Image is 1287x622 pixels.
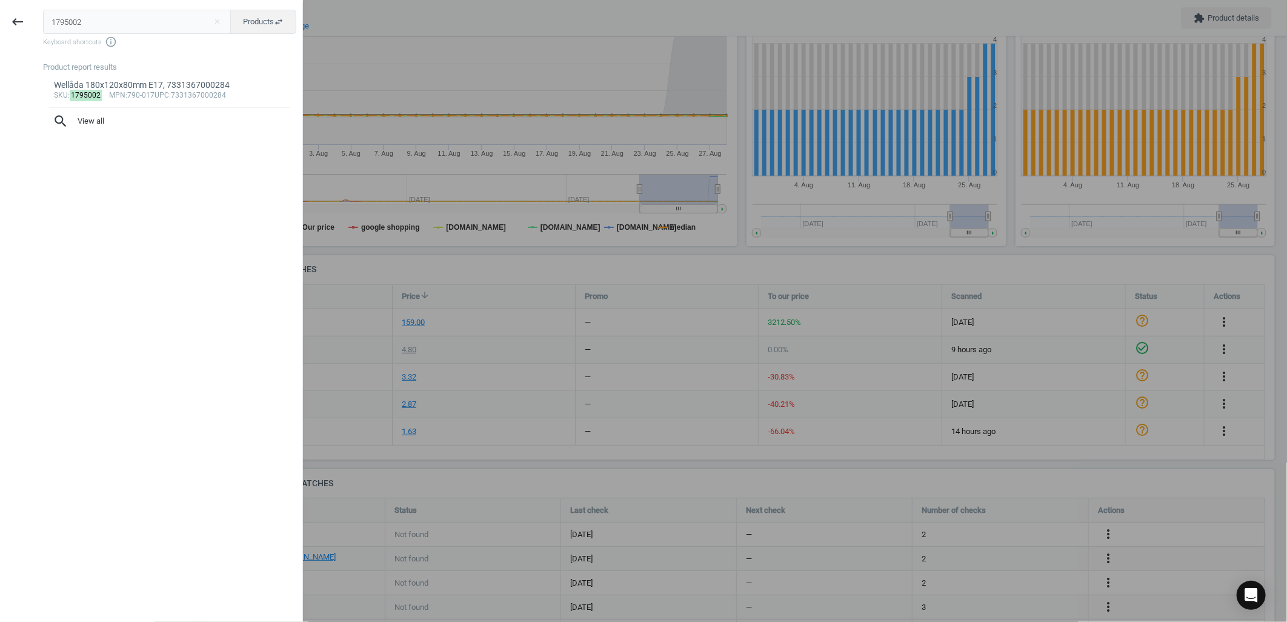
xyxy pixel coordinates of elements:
[274,17,284,27] i: swap_horiz
[10,15,25,29] i: keyboard_backspace
[155,91,169,99] span: upc
[43,62,302,73] div: Product report results
[43,36,296,48] span: Keyboard shortcuts
[4,8,32,36] button: keyboard_backspace
[53,113,287,129] span: View all
[109,91,125,99] span: mpn
[54,91,68,99] span: sku
[1237,581,1266,610] div: Open Intercom Messenger
[70,90,102,101] mark: 1795002
[105,36,117,48] i: info_outline
[43,10,231,34] input: Enter the SKU or product name
[243,16,284,27] span: Products
[54,91,286,101] div: : :790-017 :7331367000284
[230,10,296,34] button: Productsswap_horiz
[53,113,68,129] i: search
[43,108,296,135] button: searchView all
[54,79,286,91] div: Wellåda 180x120x80mm E17, 7331367000284
[208,16,226,27] button: Close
